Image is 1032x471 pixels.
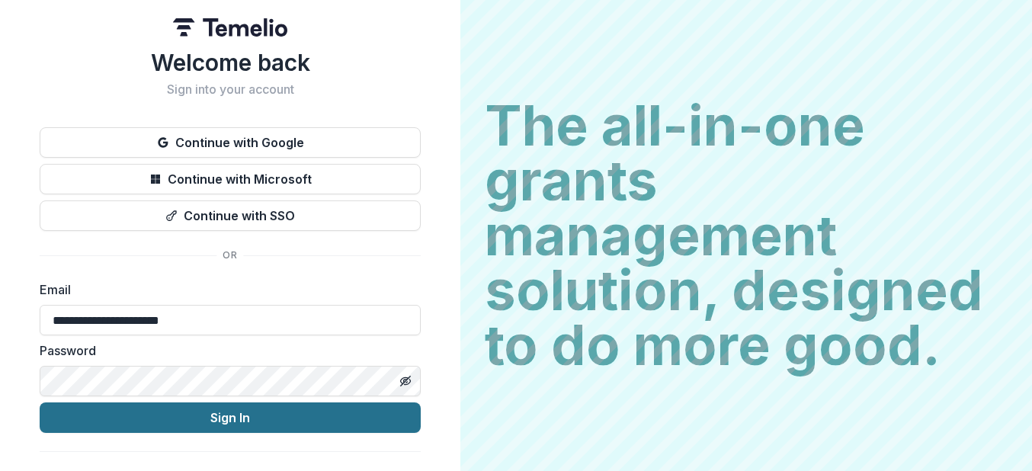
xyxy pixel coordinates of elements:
h1: Welcome back [40,49,421,76]
h2: Sign into your account [40,82,421,97]
button: Continue with Google [40,127,421,158]
button: Toggle password visibility [393,369,418,393]
img: Temelio [173,18,287,37]
label: Email [40,280,412,299]
button: Sign In [40,402,421,433]
label: Password [40,341,412,360]
button: Continue with Microsoft [40,164,421,194]
button: Continue with SSO [40,200,421,231]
